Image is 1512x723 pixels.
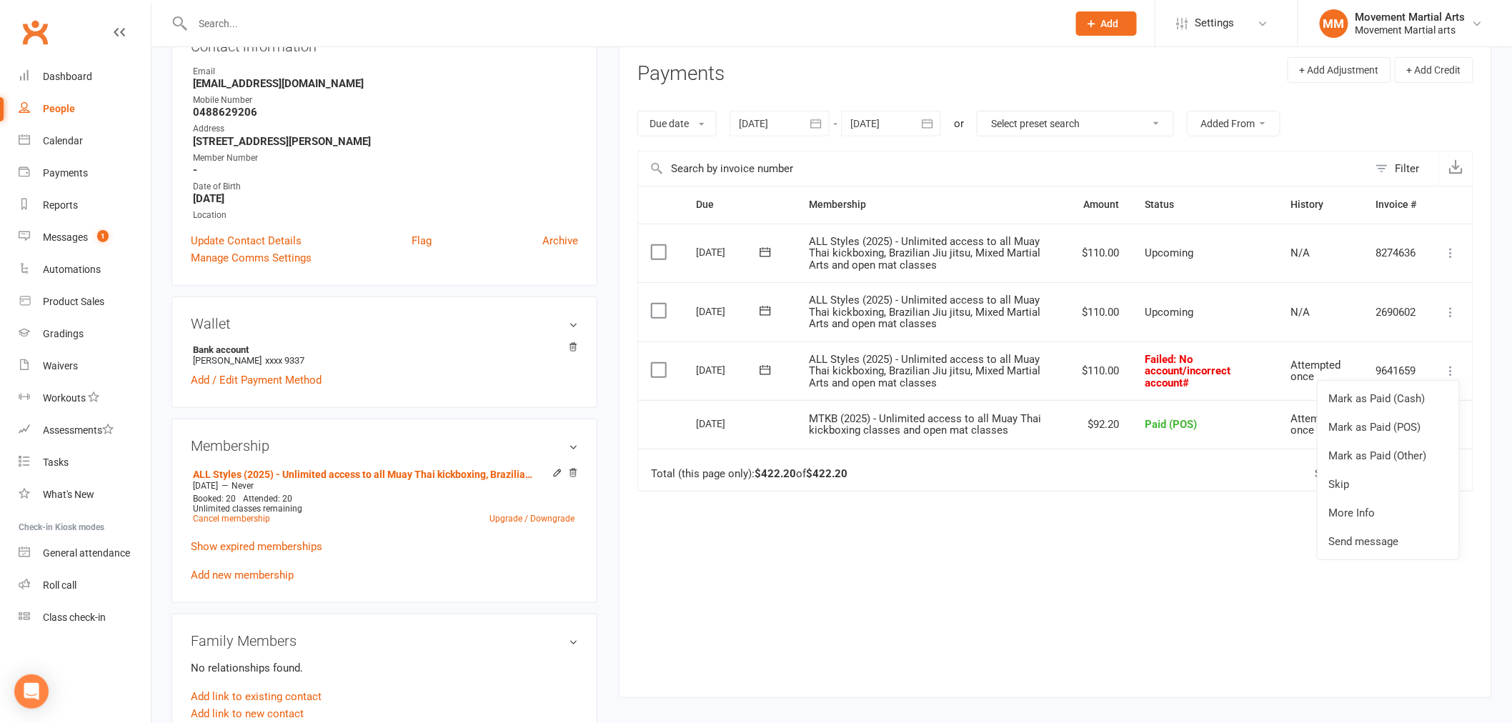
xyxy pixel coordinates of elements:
a: Class kiosk mode [19,602,151,634]
a: More Info [1318,499,1459,527]
span: Booked: 20 [193,494,236,504]
a: Tasks [19,447,151,479]
th: History [1278,186,1363,223]
a: Assessments [19,414,151,447]
span: ALL Styles (2025) - Unlimited access to all Muay Thai kickboxing, Brazilian Jiu jitsu, Mixed Mart... [809,235,1040,271]
span: Attempted once [1291,412,1341,437]
a: Reports [19,189,151,221]
a: Clubworx [17,14,53,50]
a: Mark as Paid (Other) [1318,442,1459,470]
div: — [189,480,578,492]
a: Manage Comms Settings [191,249,312,266]
td: $110.00 [1069,224,1132,283]
a: Mark as Paid (POS) [1318,413,1459,442]
h3: Payments [637,63,725,85]
span: Attended: 20 [243,494,292,504]
h3: Wallet [191,316,578,331]
span: Failed [1145,353,1230,389]
th: Due [683,186,796,223]
div: Dashboard [43,71,92,82]
p: No relationships found. [191,659,578,677]
div: or [954,115,964,132]
div: What's New [43,489,94,500]
div: Automations [43,264,101,275]
div: Showing of payments [1315,468,1442,480]
span: Upcoming [1145,306,1193,319]
th: Amount [1069,186,1132,223]
span: Never [232,481,254,491]
div: Reports [43,199,78,211]
div: Payments [43,167,88,179]
div: MM [1320,9,1348,38]
td: 2690602 [1363,282,1430,341]
h3: Contact information [191,33,578,54]
strong: [STREET_ADDRESS][PERSON_NAME] [193,135,578,148]
span: Paid (POS) [1145,418,1197,431]
td: $110.00 [1069,341,1132,401]
span: N/A [1291,246,1310,259]
a: Roll call [19,569,151,602]
a: ALL Styles (2025) - Unlimited access to all Muay Thai kickboxing, Brazilian Jiu jitsu, Mixed Mart... [193,469,538,480]
div: Location [193,209,578,222]
div: Movement Martial arts [1356,24,1466,36]
div: Total (this page only): of [651,468,847,480]
div: People [43,103,75,114]
div: [DATE] [696,359,762,381]
a: Send message [1318,527,1459,556]
strong: $422.20 [806,467,847,480]
div: Mobile Number [193,94,578,107]
span: Settings [1195,7,1235,39]
th: Membership [796,186,1069,223]
strong: - [193,164,578,176]
th: Status [1132,186,1278,223]
div: [DATE] [696,300,762,322]
span: Attempted once [1291,359,1341,384]
a: Show expired memberships [191,540,322,553]
div: Open Intercom Messenger [14,674,49,709]
button: Added From [1187,111,1280,136]
a: Automations [19,254,151,286]
span: 1 [97,230,109,242]
a: Dashboard [19,61,151,93]
div: Messages [43,231,88,243]
div: Roll call [43,579,76,591]
a: General attendance kiosk mode [19,537,151,569]
strong: 0488629206 [193,106,578,119]
div: [DATE] [696,241,762,263]
span: Add [1101,18,1119,29]
span: ALL Styles (2025) - Unlimited access to all Muay Thai kickboxing, Brazilian Jiu jitsu, Mixed Mart... [809,294,1040,330]
span: ALL Styles (2025) - Unlimited access to all Muay Thai kickboxing, Brazilian Jiu jitsu, Mixed Mart... [809,353,1040,389]
strong: [EMAIL_ADDRESS][DOMAIN_NAME] [193,77,578,90]
a: Flag [412,232,432,249]
a: Product Sales [19,286,151,318]
a: Messages 1 [19,221,151,254]
a: Upgrade / Downgrade [489,514,575,524]
span: Upcoming [1145,246,1193,259]
a: Add link to new contact [191,705,304,722]
button: Add [1076,11,1137,36]
td: 9641659 [1363,341,1430,401]
strong: [DATE] [193,192,578,205]
th: Invoice # [1363,186,1430,223]
li: [PERSON_NAME] [191,342,578,368]
a: Skip [1318,470,1459,499]
td: 8274636 [1363,224,1430,283]
span: : No account/incorrect account# [1145,353,1230,389]
div: Address [193,122,578,136]
div: General attendance [43,547,130,559]
div: Product Sales [43,296,104,307]
div: Movement Martial Arts [1356,11,1466,24]
span: Unlimited classes remaining [193,504,302,514]
div: [DATE] [696,412,762,434]
a: Workouts [19,382,151,414]
div: Waivers [43,360,78,372]
strong: Bank account [193,344,571,355]
a: Mark as Paid (Cash) [1318,384,1459,413]
a: Payments [19,157,151,189]
a: Archive [542,232,578,249]
button: Filter [1368,151,1439,186]
button: + Add Credit [1395,57,1473,83]
div: Assessments [43,424,114,436]
a: People [19,93,151,125]
span: [DATE] [193,481,218,491]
